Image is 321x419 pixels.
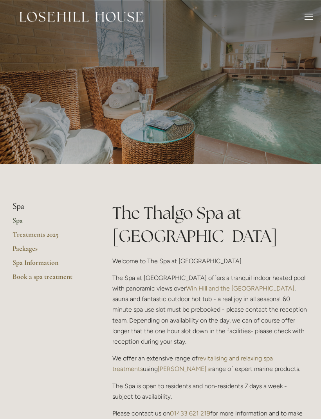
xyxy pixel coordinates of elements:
a: Win Hill and the [GEOGRAPHIC_DATA] [186,285,294,292]
p: We offer an extensive range of using range of expert marine products. [112,353,308,374]
a: [PERSON_NAME]'s [158,365,210,373]
a: Treatments 2025 [13,230,87,244]
a: Packages [13,244,87,258]
li: Spa [13,201,87,212]
h1: The Thalgo Spa at [GEOGRAPHIC_DATA] [112,201,308,248]
p: The Spa is open to residents and non-residents 7 days a week - subject to availability. [112,381,308,402]
a: 01433 621 219 [170,410,210,417]
a: Spa [13,216,87,230]
img: Losehill House [20,12,143,22]
a: Spa Information [13,258,87,272]
p: Welcome to The Spa at [GEOGRAPHIC_DATA]. [112,256,308,266]
p: The Spa at [GEOGRAPHIC_DATA] offers a tranquil indoor heated pool with panoramic views over , sau... [112,273,308,347]
a: Book a spa treatment [13,272,87,286]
